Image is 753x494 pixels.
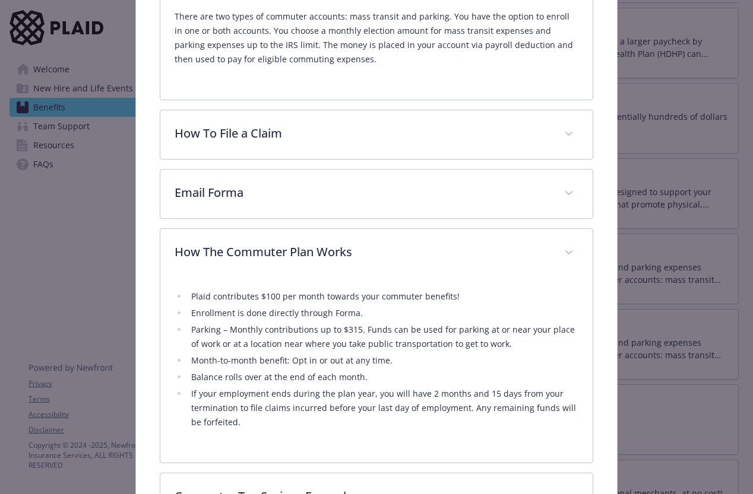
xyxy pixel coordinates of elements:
[188,306,578,320] li: Enrollment is done directly through Forma.
[188,289,578,304] li: Plaid contributes $100 per month towards your commuter benefits!
[160,170,593,218] div: Email Forma
[175,184,550,202] p: Email Forma
[188,370,578,384] li: Balance rolls over at the end of each month.
[175,125,550,142] p: How To File a Claim
[188,323,578,351] li: Parking – Monthly contributions up to $315. Funds can be used for parking at or near your place o...
[188,353,578,368] li: Month-to-month benefit: Opt in or out at any time.
[160,110,593,159] div: How To File a Claim
[160,229,593,278] div: How The Commuter Plan Works
[175,9,578,66] p: There are two types of commuter accounts: mass transit and parking. You have the option to enroll...
[160,278,593,463] div: How The Commuter Plan Works
[188,387,578,429] li: If your employment ends during the plan year, you will have 2 months and 15 days from your termin...
[175,243,550,261] p: How The Commuter Plan Works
